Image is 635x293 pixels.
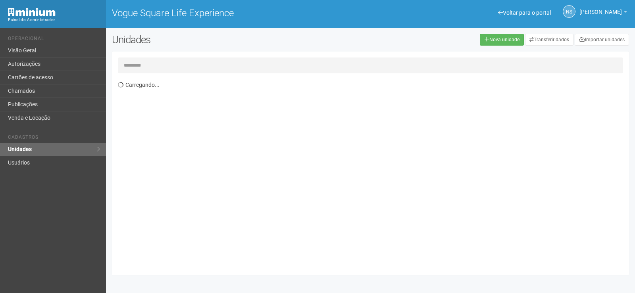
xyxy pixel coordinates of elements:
[480,34,524,46] a: Nova unidade
[8,134,100,143] li: Cadastros
[8,36,100,44] li: Operacional
[112,34,321,46] h2: Unidades
[575,34,629,46] a: Importar unidades
[118,77,629,269] div: Carregando...
[563,5,575,18] a: NS
[8,8,56,16] img: Minium
[579,10,627,16] a: [PERSON_NAME]
[579,1,622,15] span: Nicolle Silva
[112,8,365,18] h1: Vogue Square Life Experience
[498,10,551,16] a: Voltar para o portal
[8,16,100,23] div: Painel do Administrador
[525,34,573,46] a: Transferir dados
